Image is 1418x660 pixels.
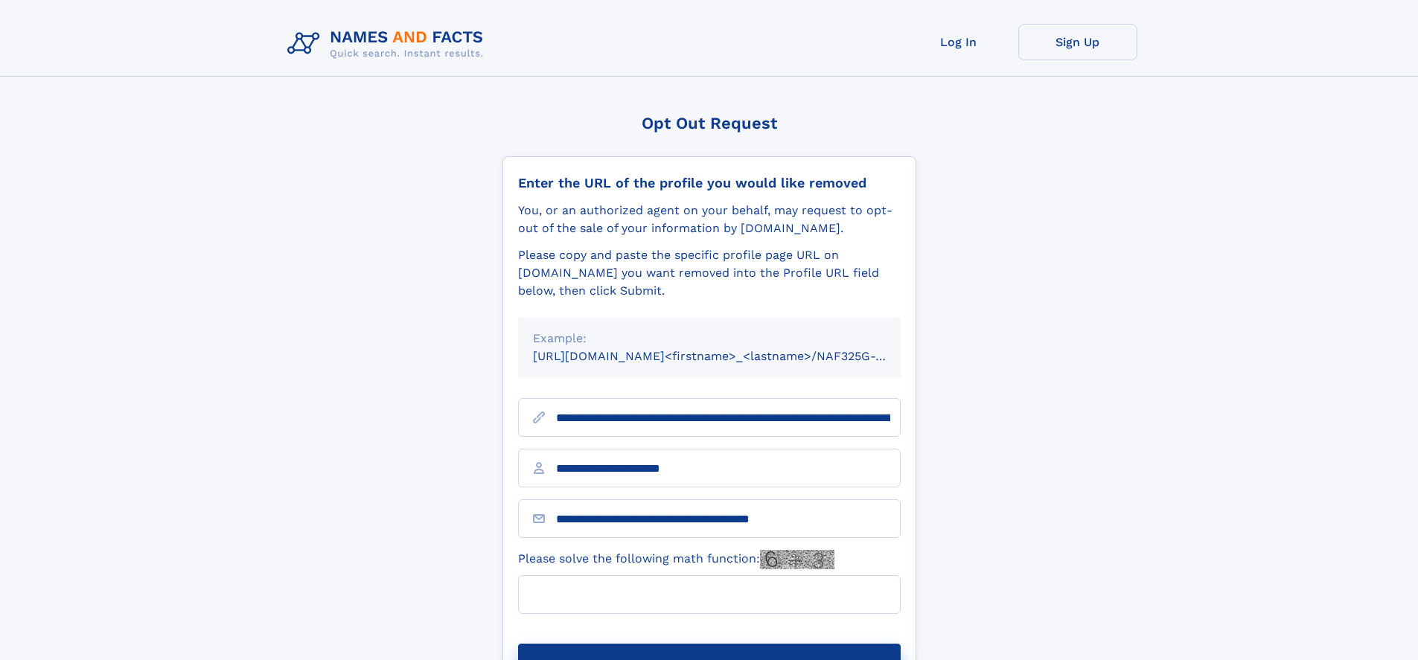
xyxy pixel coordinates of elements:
div: Example: [533,330,886,347]
small: [URL][DOMAIN_NAME]<firstname>_<lastname>/NAF325G-xxxxxxxx [533,349,929,363]
div: Please copy and paste the specific profile page URL on [DOMAIN_NAME] you want removed into the Pr... [518,246,901,300]
label: Please solve the following math function: [518,550,834,569]
div: You, or an authorized agent on your behalf, may request to opt-out of the sale of your informatio... [518,202,901,237]
div: Enter the URL of the profile you would like removed [518,175,901,191]
div: Opt Out Request [502,114,916,132]
a: Log In [899,24,1018,60]
a: Sign Up [1018,24,1137,60]
img: Logo Names and Facts [281,24,496,64]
